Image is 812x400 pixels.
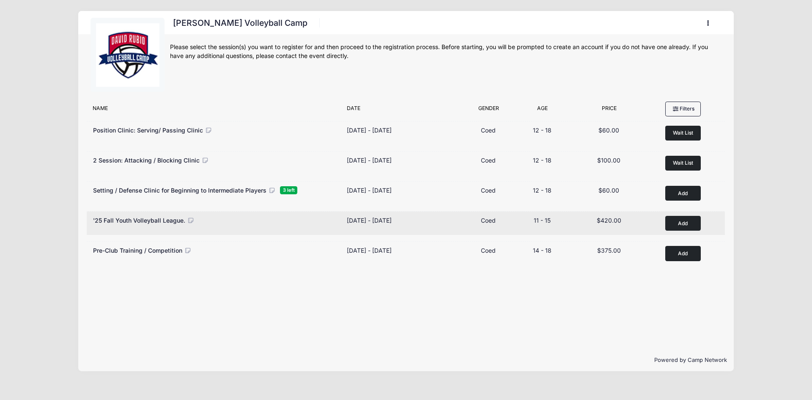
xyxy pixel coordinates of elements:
span: 12 - 18 [533,127,551,134]
span: Coed [481,187,496,194]
h1: [PERSON_NAME] Volleyball Camp [170,16,310,30]
div: Price [571,105,647,116]
div: [DATE] - [DATE] [347,246,392,255]
span: Coed [481,157,496,164]
span: '25 Fall Youth Volleyball League. [93,217,185,224]
span: $100.00 [597,157,620,164]
div: Age [514,105,571,116]
button: Wait List [665,126,701,141]
span: 2 Session: Attacking / Blocking Clinic [93,157,200,164]
div: Gender [463,105,514,116]
button: Add [665,216,701,231]
button: Wait List [665,156,701,171]
span: Setting / Defense Clinic for Beginning to Intermediate Players [93,187,266,194]
button: Filters [665,102,701,116]
span: Position Clinic: Serving/ Passing Clinic [93,127,203,134]
span: $375.00 [597,247,621,254]
div: [DATE] - [DATE] [347,126,392,135]
span: 12 - 18 [533,157,551,164]
div: [DATE] - [DATE] [347,186,392,195]
div: Date [343,105,463,116]
span: 12 - 18 [533,187,551,194]
p: Powered by Camp Network [85,356,727,364]
div: Name [88,105,342,116]
span: Wait List [673,160,693,166]
span: $60.00 [598,187,619,194]
span: Coed [481,247,496,254]
div: [DATE] - [DATE] [347,216,392,225]
span: 11 - 15 [534,217,551,224]
span: 14 - 18 [533,247,551,254]
span: Coed [481,217,496,224]
div: Please select the session(s) you want to register for and then proceed to the registration proces... [170,43,721,61]
img: logo [96,23,159,87]
button: Add [665,246,701,261]
span: 3 left [280,186,297,194]
button: Add [665,186,701,201]
span: Coed [481,127,496,134]
div: [DATE] - [DATE] [347,156,392,165]
span: $60.00 [598,127,619,134]
span: Wait List [673,130,693,136]
span: Pre-Club Training / Competition [93,247,182,254]
span: $420.00 [597,217,621,224]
